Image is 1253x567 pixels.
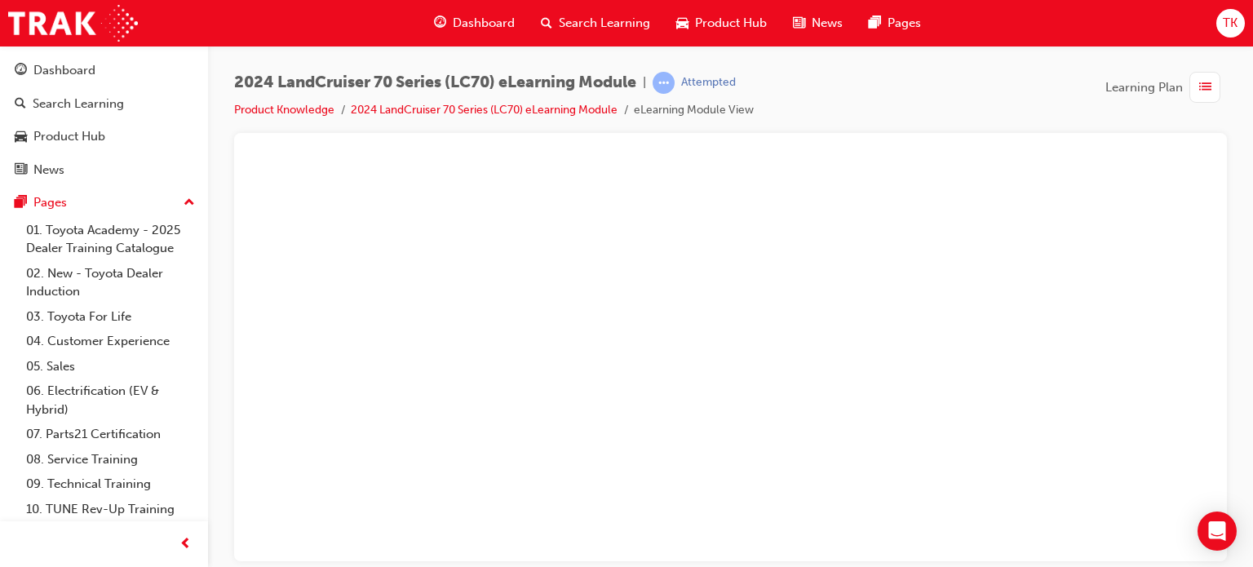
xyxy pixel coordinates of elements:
span: car-icon [15,130,27,144]
span: search-icon [15,97,26,112]
div: Attempted [681,75,736,91]
a: 04. Customer Experience [20,329,201,354]
a: pages-iconPages [856,7,934,40]
a: news-iconNews [780,7,856,40]
a: Search Learning [7,89,201,119]
a: 02. New - Toyota Dealer Induction [20,261,201,304]
img: Trak [8,5,138,42]
a: 05. Sales [20,354,201,379]
span: Pages [888,14,921,33]
a: 09. Technical Training [20,472,201,497]
a: Product Hub [7,122,201,152]
span: list-icon [1199,78,1211,98]
a: Dashboard [7,55,201,86]
span: guage-icon [434,13,446,33]
a: Product Knowledge [234,103,334,117]
span: news-icon [793,13,805,33]
span: pages-icon [869,13,881,33]
div: Dashboard [33,61,95,80]
span: prev-icon [179,534,192,555]
a: guage-iconDashboard [421,7,528,40]
div: News [33,161,64,179]
button: DashboardSearch LearningProduct HubNews [7,52,201,188]
span: news-icon [15,163,27,178]
a: 08. Service Training [20,447,201,472]
div: Product Hub [33,127,105,146]
div: Open Intercom Messenger [1198,512,1237,551]
span: TK [1223,14,1238,33]
span: guage-icon [15,64,27,78]
div: Search Learning [33,95,124,113]
span: Product Hub [695,14,767,33]
button: Learning Plan [1105,72,1227,103]
span: Search Learning [559,14,650,33]
span: Learning Plan [1105,78,1183,97]
span: | [643,73,646,92]
button: Pages [7,188,201,218]
a: 07. Parts21 Certification [20,422,201,447]
button: TK [1216,9,1245,38]
a: 01. Toyota Academy - 2025 Dealer Training Catalogue [20,218,201,261]
span: search-icon [541,13,552,33]
a: 03. Toyota For Life [20,304,201,330]
a: 06. Electrification (EV & Hybrid) [20,379,201,422]
a: car-iconProduct Hub [663,7,780,40]
a: News [7,155,201,185]
a: 2024 LandCruiser 70 Series (LC70) eLearning Module [351,103,618,117]
li: eLearning Module View [634,101,754,120]
span: 2024 LandCruiser 70 Series (LC70) eLearning Module [234,73,636,92]
a: 10. TUNE Rev-Up Training [20,497,201,522]
span: learningRecordVerb_ATTEMPT-icon [653,72,675,94]
span: car-icon [676,13,688,33]
span: News [812,14,843,33]
div: Pages [33,193,67,212]
span: up-icon [184,193,195,214]
a: search-iconSearch Learning [528,7,663,40]
span: Dashboard [453,14,515,33]
span: pages-icon [15,196,27,210]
